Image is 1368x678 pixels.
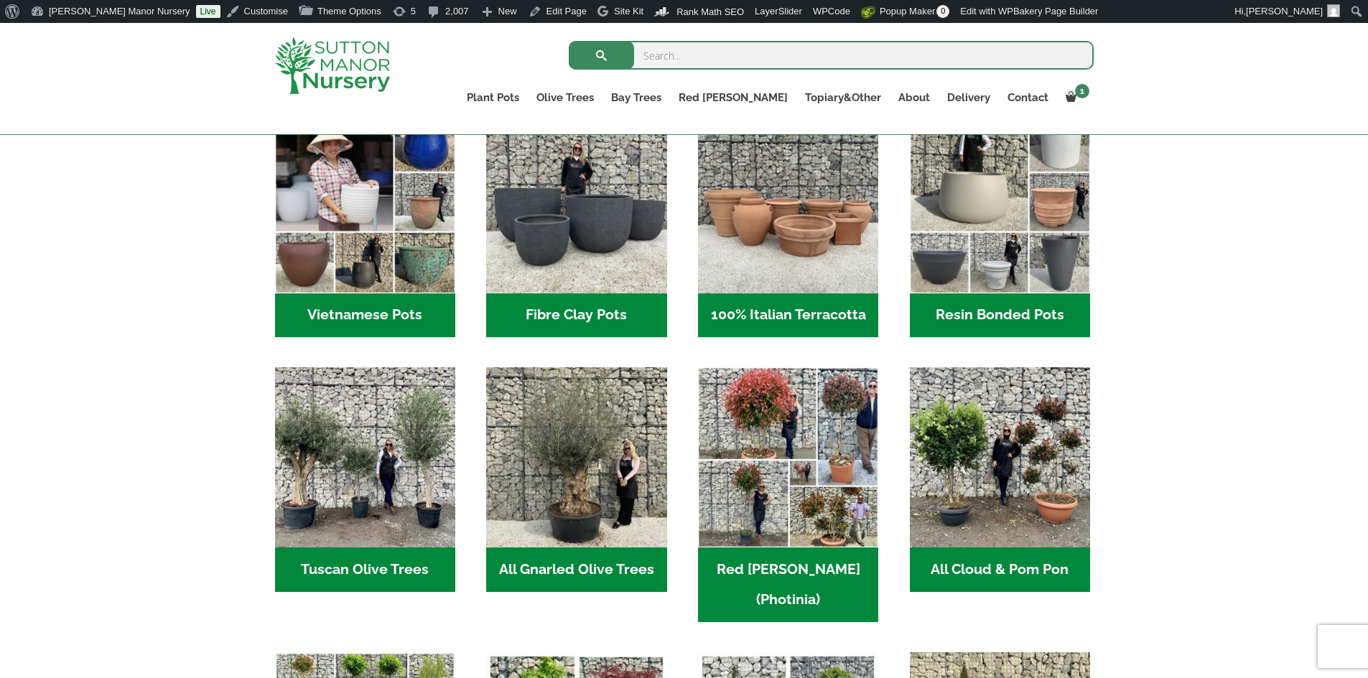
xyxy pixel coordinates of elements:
img: logo [275,37,390,94]
a: Topiary&Other [796,88,890,108]
span: [PERSON_NAME] [1246,6,1323,17]
h2: Resin Bonded Pots [910,293,1090,338]
input: Search... [569,41,1094,70]
h2: 100% Italian Terracotta [698,293,878,338]
img: Home - 6E921A5B 9E2F 4B13 AB99 4EF601C89C59 1 105 c [275,113,455,293]
span: 1 [1075,84,1089,98]
a: Visit product category Vietnamese Pots [275,113,455,337]
h2: All Gnarled Olive Trees [486,547,666,592]
a: Olive Trees [528,88,602,108]
a: 1 [1057,88,1094,108]
a: Visit product category All Gnarled Olive Trees [486,367,666,592]
img: Home - 7716AD77 15EA 4607 B135 B37375859F10 [275,367,455,547]
h2: Fibre Clay Pots [486,293,666,338]
a: Visit product category Fibre Clay Pots [486,113,666,337]
img: Home - 67232D1B A461 444F B0F6 BDEDC2C7E10B 1 105 c [910,113,1090,293]
img: Home - A124EB98 0980 45A7 B835 C04B779F7765 [910,367,1090,547]
a: Visit product category Tuscan Olive Trees [275,367,455,592]
a: Red [PERSON_NAME] [670,88,796,108]
h2: Vietnamese Pots [275,293,455,338]
a: Contact [999,88,1057,108]
a: Visit product category Red Robin (Photinia) [698,367,878,622]
a: Bay Trees [602,88,670,108]
img: Home - 5833C5B7 31D0 4C3A 8E42 DB494A1738DB [486,367,666,547]
a: Plant Pots [458,88,528,108]
a: Visit product category All Cloud & Pom Pon [910,367,1090,592]
h2: Red [PERSON_NAME] (Photinia) [698,547,878,622]
h2: All Cloud & Pom Pon [910,547,1090,592]
img: Home - 1B137C32 8D99 4B1A AA2F 25D5E514E47D 1 105 c [698,113,878,293]
span: Rank Math SEO [676,6,744,17]
a: Visit product category Resin Bonded Pots [910,113,1090,337]
a: About [890,88,939,108]
h2: Tuscan Olive Trees [275,547,455,592]
span: Site Kit [614,6,643,17]
img: Home - 8194B7A3 2818 4562 B9DD 4EBD5DC21C71 1 105 c 1 [486,113,666,293]
span: 0 [936,5,949,18]
a: Live [196,5,220,18]
a: Delivery [939,88,999,108]
img: Home - F5A23A45 75B5 4929 8FB2 454246946332 [698,367,878,547]
a: Visit product category 100% Italian Terracotta [698,113,878,337]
